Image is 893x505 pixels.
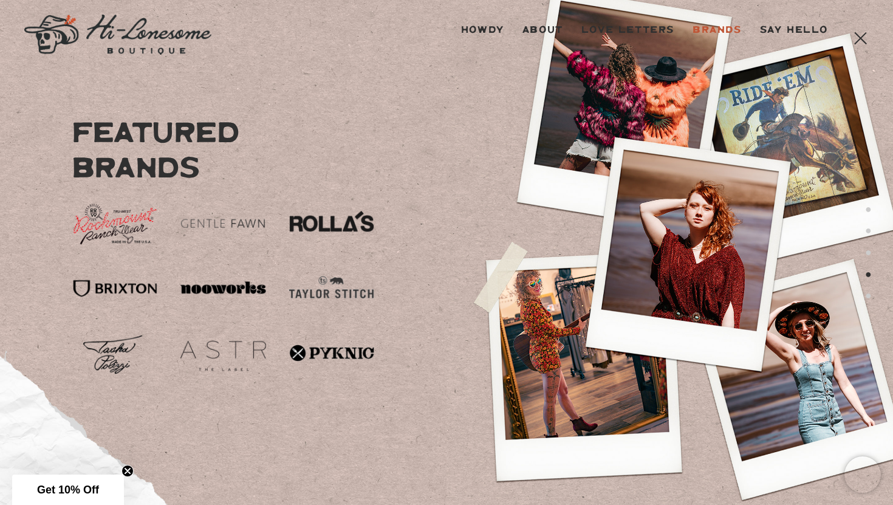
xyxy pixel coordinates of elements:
iframe: Chatra live chat [844,456,881,493]
div: Get 10% OffClose teaser [12,475,124,505]
button: 1 [865,202,872,217]
button: 3 [865,246,872,261]
button: Close teaser [121,465,134,477]
img: logo [24,15,211,55]
span: Get 10% Off [37,484,99,496]
button: 2 [865,224,872,239]
button: 5 [865,289,872,304]
button: 4 [865,267,872,282]
span: Featured Brands [72,117,375,187]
